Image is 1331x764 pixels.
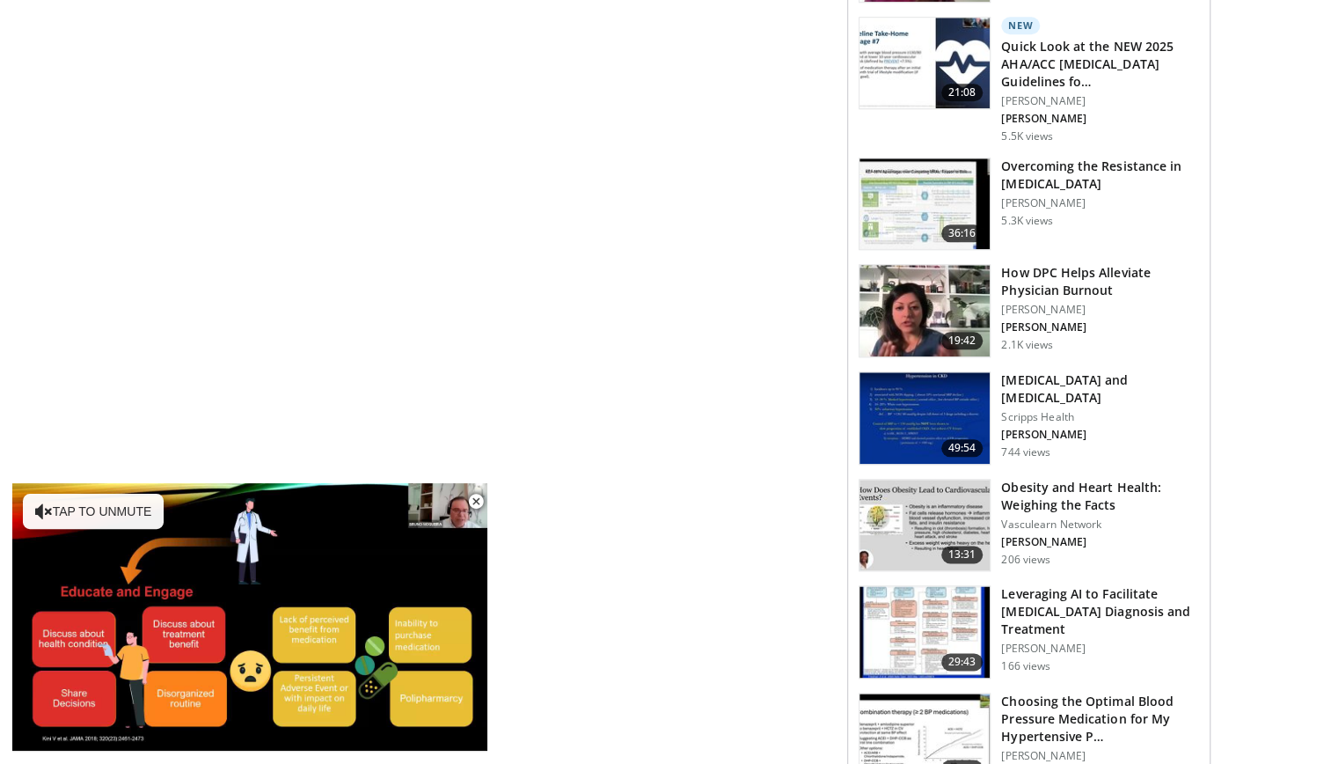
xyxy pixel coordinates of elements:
[1001,112,1199,126] p: [PERSON_NAME]
[859,265,990,356] img: 8c03ed1f-ed96-42cb-9200-2a88a5e9b9ab.150x105_q85_crop-smart_upscale.jpg
[1001,196,1199,210] p: [PERSON_NAME]
[1001,518,1199,532] p: Vasculearn Network
[1001,445,1050,459] p: 744 views
[458,483,494,520] button: Close
[859,158,1199,251] a: 36:16 Overcoming the Resistance in [MEDICAL_DATA] [PERSON_NAME] 5.3K views
[859,158,990,250] img: 6384bac3-93bf-4472-91af-7497626e59de.150x105_q85_crop-smart_upscale.jpg
[1001,535,1199,549] p: [PERSON_NAME]
[1001,158,1199,193] h3: Overcoming the Resistance in [MEDICAL_DATA]
[859,585,1199,679] a: 29:43 Leveraging AI to Facilitate [MEDICAL_DATA] Diagnosis and Treatment [PERSON_NAME] 166 views
[1001,749,1199,763] p: [PERSON_NAME]
[941,439,984,457] span: 49:54
[859,17,1199,143] a: 21:08 New Quick Look at the NEW 2025 AHA/ACC [MEDICAL_DATA] Guidelines fo… [PERSON_NAME] [PERSON_...
[859,372,990,464] img: 3d1c5e88-6f42-4970-9524-3b1039299965.150x105_q85_crop-smart_upscale.jpg
[859,479,1199,572] a: 13:31 Obesity and Heart Health: Weighing the Facts Vasculearn Network [PERSON_NAME] 206 views
[1001,693,1199,746] h3: Choosing the Optimal Blood Pressure Medication for My Hypertensive P…
[941,546,984,563] span: 13:31
[1001,129,1053,143] p: 5.5K views
[941,653,984,671] span: 29:43
[1001,479,1199,514] h3: Obesity and Heart Health: Weighing the Facts
[859,586,990,678] img: a028b2ed-2799-4348-b6b4-733b0fc51b04.150x105_q85_crop-smart_upscale.jpg
[1001,303,1199,317] p: [PERSON_NAME]
[1001,264,1199,299] h3: How DPC Helps Alleviate Physician Burnout
[859,480,990,571] img: 3e2b73ae-dafa-4a09-9830-a80973cddf9d.150x105_q85_crop-smart_upscale.jpg
[1001,553,1050,567] p: 206 views
[1001,585,1199,638] h3: Leveraging AI to Facilitate [MEDICAL_DATA] Diagnosis and Treatment
[941,224,984,242] span: 36:16
[1001,338,1053,352] p: 2.1K views
[1001,428,1199,442] p: [PERSON_NAME]
[1001,94,1199,108] p: [PERSON_NAME]
[859,371,1199,465] a: 49:54 [MEDICAL_DATA] and [MEDICAL_DATA] Scripps Health [PERSON_NAME] 744 views
[1001,214,1053,228] p: 5.3K views
[1001,642,1199,656] p: [PERSON_NAME]
[23,494,164,529] button: Tap to unmute
[1001,410,1199,424] p: Scripps Health
[941,332,984,349] span: 19:42
[1001,371,1199,407] h3: [MEDICAL_DATA] and [MEDICAL_DATA]
[859,264,1199,357] a: 19:42 How DPC Helps Alleviate Physician Burnout [PERSON_NAME] [PERSON_NAME] 2.1K views
[1001,38,1199,91] h3: Quick Look at the NEW 2025 AHA/ACC [MEDICAL_DATA] Guidelines fo…
[1001,659,1050,673] p: 166 views
[1001,320,1199,334] p: [PERSON_NAME]
[12,483,487,752] video-js: Video Player
[859,18,990,109] img: 70e59e78-c1d2-4405-a6ca-1ab5561aaba6.150x105_q85_crop-smart_upscale.jpg
[1001,17,1040,34] p: New
[941,84,984,101] span: 21:08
